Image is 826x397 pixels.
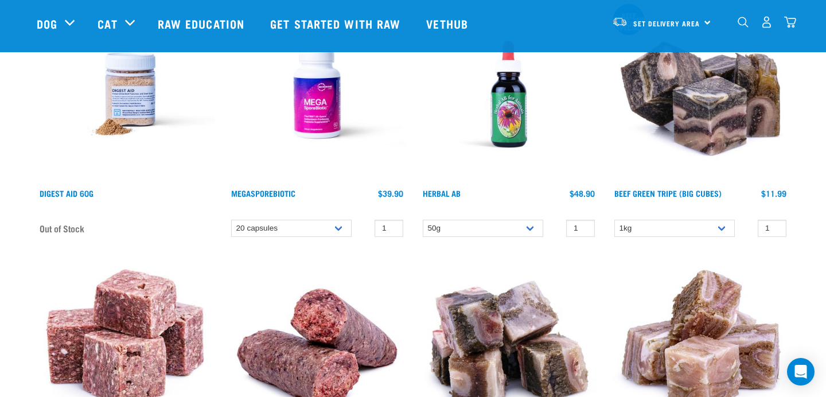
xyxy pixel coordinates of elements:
[378,189,403,198] div: $39.90
[228,5,406,183] img: Raw Essentials Mega Spore Biotic Probiotic For Dogs
[146,1,259,46] a: Raw Education
[375,220,403,238] input: 1
[784,16,796,28] img: home-icon@2x.png
[37,15,57,32] a: Dog
[259,1,415,46] a: Get started with Raw
[612,17,628,27] img: van-moving.png
[633,21,700,25] span: Set Delivery Area
[415,1,482,46] a: Vethub
[423,191,461,195] a: Herbal AB
[420,5,598,183] img: RE Product Shoot 2023 Nov8606
[98,15,117,32] a: Cat
[761,16,773,28] img: user.png
[761,189,786,198] div: $11.99
[738,17,749,28] img: home-icon-1@2x.png
[570,189,595,198] div: $48.90
[40,191,93,195] a: Digest Aid 60g
[40,220,84,237] span: Out of Stock
[231,191,295,195] a: MegaSporeBiotic
[758,220,786,238] input: 1
[787,358,815,386] div: Open Intercom Messenger
[566,220,595,238] input: 1
[611,5,789,183] img: 1044 Green Tripe Beef
[37,5,215,183] img: Raw Essentials Digest Aid Pet Supplement
[614,191,722,195] a: Beef Green Tripe (Big Cubes)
